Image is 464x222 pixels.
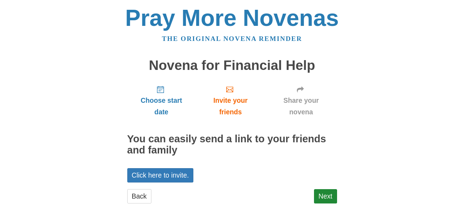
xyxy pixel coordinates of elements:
[127,80,196,121] a: Choose start date
[195,80,265,121] a: Invite your friends
[202,95,258,118] span: Invite your friends
[127,58,337,73] h1: Novena for Financial Help
[272,95,330,118] span: Share your novena
[265,80,337,121] a: Share your novena
[127,134,337,156] h2: You can easily send a link to your friends and family
[162,35,302,42] a: The original novena reminder
[125,5,339,31] a: Pray More Novenas
[134,95,189,118] span: Choose start date
[314,189,337,203] a: Next
[127,168,194,182] a: Click here to invite.
[127,189,151,203] a: Back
